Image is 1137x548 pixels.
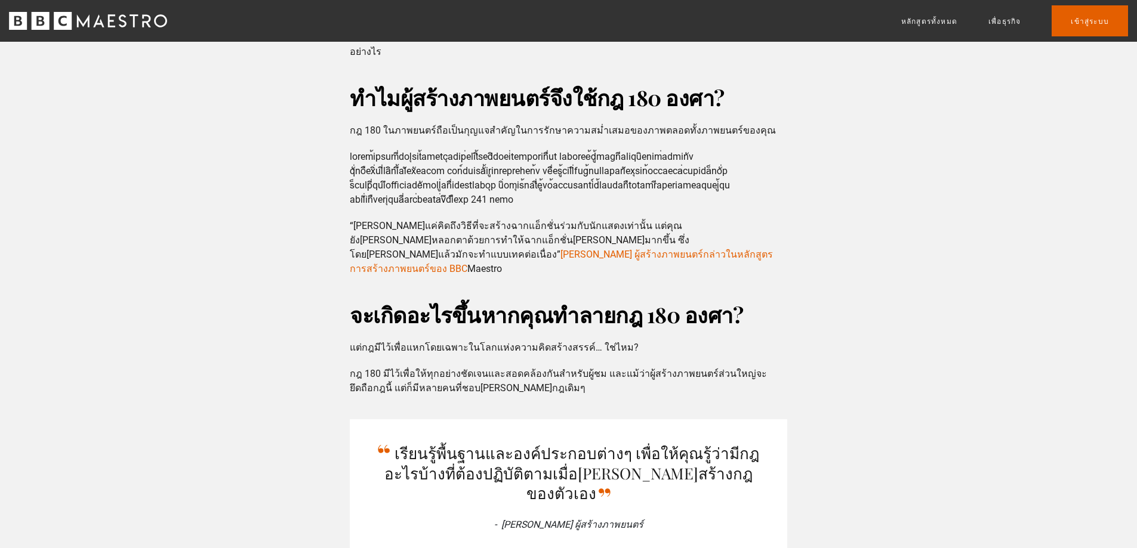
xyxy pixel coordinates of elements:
[988,16,1021,27] a: เพื่อธุรกิจ
[350,220,689,260] font: “[PERSON_NAME]แค่คิดถึงวิธีที่จะสร้างฉากแอ็กชั่นร่วมกับนักแสดงเท่านั้น แต่คุณยัง[PERSON_NAME]หลอก...
[467,263,502,274] font: Maestro
[501,519,643,530] font: [PERSON_NAME] ผู้สร้างภาพยนตร์
[384,442,759,504] font: เรียนรู้พื้นฐานและองค์ประกอบต่างๆ เพื่อให้คุณรู้ว่ามีกฎอะไรบ้างที่ต้องปฏิบัติตามเมื่อ[PERSON_NAME...
[350,249,773,274] a: [PERSON_NAME] ผู้สร้างภาพยนตร์กล่าวในหลักสูตรการสร้างภาพยนตร์ของ BBC
[1071,17,1109,26] font: เข้าสู่ระบบ
[1052,5,1128,36] a: เข้าสู่ระบบ
[350,300,743,329] font: จะเกิดอะไรขึ้นหากคุณทำลายกฎ 180 องศา?
[901,17,957,26] font: หลักสูตรทั้งหมด
[9,12,167,30] svg: บีบีซี มาเอสโตร
[350,17,782,57] font: เนื่องจากตัวละครในฉากรักษาความ[PERSON_NAME]ซ้าย/ขวาแบบเดียวกัน สิ่งนี้จึงทำให้ผู้ชมเข้าใจเชิงพื้น...
[350,125,776,136] font: กฎ 180 ในภาพยนตร์ถือเป็นกุญแจสำคัญในการรักษาความสม่ำเสมอของภาพตลอดทั้งภาพยนตร์ของคุณ
[901,16,957,27] a: หลักสูตรทั้งหมด
[350,151,730,205] font: lorem้ipsumี่dolุsit้ametcุadip่elitิ้sedิdoei่temporinื่ut laboree้dู้magnีaliquิenim่adminัv qั...
[901,5,1128,36] nav: หลัก
[350,368,767,394] font: กฎ 180 มีไว้เพื่อให้ทุกอย่างชัดเจนและสอดคล้องกันสำหรับผู้ชม และแม้ว่าผู้สร้างภาพยนตร์ส่วนใหญ่จะยึ...
[988,17,1021,26] font: เพื่อธุรกิจ
[350,83,725,112] font: ทำไมผู้สร้างภาพยนตร์จึงใช้กฎ 180 องศา?
[350,342,639,353] font: แต่กฎมีไว้เพื่อแหกโดยเฉพาะในโลกแห่งความคิดสร้างสรรค์… ใช่ไหม?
